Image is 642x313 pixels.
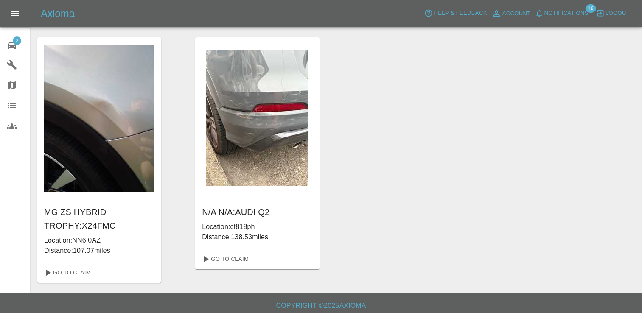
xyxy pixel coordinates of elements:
span: 2 [13,36,21,45]
span: 16 [585,4,596,13]
span: Account [502,9,531,19]
a: Go To Claim [199,252,251,266]
p: Distance: 138.53 miles [202,232,312,242]
button: Open drawer [5,3,25,24]
a: Account [489,7,533,20]
p: Distance: 107.07 miles [44,246,154,256]
button: Notifications [533,7,591,20]
p: Location: cf818ph [202,222,312,232]
h6: N/A N/A : AUDI Q2 [202,205,312,219]
a: Go To Claim [41,266,93,279]
span: Logout [606,8,630,18]
button: Logout [594,7,632,20]
p: Location: NN6 0AZ [44,235,154,246]
button: Help & Feedback [422,7,489,20]
h6: MG ZS HYBRID TROPHY : X24FMC [44,205,154,232]
span: Help & Feedback [434,8,487,18]
span: Notifications [544,8,589,18]
h6: Copyright © 2025 Axioma [7,300,635,312]
h5: Axioma [41,7,75,20]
